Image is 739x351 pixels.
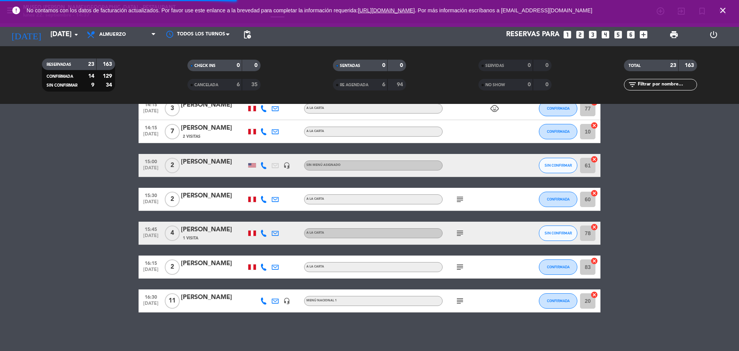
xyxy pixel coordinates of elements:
strong: 0 [528,63,531,68]
strong: 35 [251,82,259,87]
span: 2 [165,158,180,173]
span: SIN CONFIRMAR [47,84,77,87]
span: 16:15 [141,258,161,267]
span: 15:00 [141,157,161,165]
span: Menú Nacional 1 [306,299,337,302]
span: NO SHOW [485,83,505,87]
span: CONFIRMADA [547,129,570,134]
button: CONFIRMADA [539,101,577,116]
div: LOG OUT [694,23,733,46]
span: RE AGENDADA [340,83,368,87]
span: 1 Visita [183,235,198,241]
span: SIN CONFIRMAR [545,163,572,167]
i: cancel [590,155,598,163]
div: [PERSON_NAME] [181,191,246,201]
button: CONFIRMADA [539,259,577,275]
span: CONFIRMADA [547,197,570,201]
button: SIN CONFIRMAR [539,158,577,173]
span: No contamos con los datos de facturación actualizados. Por favor use este enlance a la brevedad p... [27,7,592,13]
span: CHECK INS [194,64,216,68]
span: Reservas para [506,31,560,38]
i: subject [455,296,465,306]
strong: 0 [237,63,240,68]
strong: 163 [685,63,696,68]
span: 16:30 [141,292,161,301]
span: A la Carta [306,265,324,268]
i: cancel [590,189,598,197]
span: print [669,30,679,39]
span: CONFIRMADA [547,265,570,269]
i: power_settings_new [709,30,718,39]
span: CONFIRMADA [547,299,570,303]
span: SERVIDAS [485,64,504,68]
i: looks_6 [626,30,636,40]
i: error [12,6,21,15]
span: 7 [165,124,180,139]
i: looks_5 [613,30,623,40]
span: [DATE] [141,165,161,174]
strong: 23 [88,62,94,67]
a: [URL][DOMAIN_NAME] [358,7,415,13]
span: [DATE] [141,233,161,242]
button: CONFIRMADA [539,124,577,139]
span: 4 [165,226,180,241]
i: [DATE] [6,26,47,43]
div: [PERSON_NAME] [181,123,246,133]
strong: 6 [237,82,240,87]
span: Sin menú asignado [306,164,341,167]
i: headset_mic [283,298,290,304]
span: CANCELADA [194,83,218,87]
span: SIN CONFIRMAR [545,231,572,235]
i: filter_list [628,80,637,89]
span: 14:15 [141,123,161,132]
i: cancel [590,122,598,129]
span: CONFIRMADA [547,106,570,110]
span: Almuerzo [99,32,126,37]
div: [PERSON_NAME] [181,259,246,269]
strong: 0 [545,63,550,68]
div: [PERSON_NAME] [181,292,246,303]
div: [PERSON_NAME] [181,100,246,110]
span: RESERVADAS [47,63,71,67]
i: headset_mic [283,162,290,169]
a: . Por más información escríbanos a [EMAIL_ADDRESS][DOMAIN_NAME] [415,7,592,13]
strong: 163 [103,62,114,67]
i: subject [455,262,465,272]
strong: 6 [382,82,385,87]
span: 11 [165,293,180,309]
span: [DATE] [141,267,161,276]
span: 15:45 [141,224,161,233]
div: [PERSON_NAME] [181,157,246,167]
strong: 129 [103,74,114,79]
span: 3 [165,101,180,116]
span: 2 [165,192,180,207]
strong: 94 [397,82,405,87]
span: 15:30 [141,191,161,199]
i: cancel [590,223,598,231]
i: cancel [590,291,598,299]
span: 2 Visitas [183,134,201,140]
span: [DATE] [141,199,161,208]
i: arrow_drop_down [72,30,81,39]
i: subject [455,229,465,238]
span: [DATE] [141,301,161,310]
i: looks_3 [588,30,598,40]
i: close [718,6,727,15]
i: looks_4 [600,30,610,40]
span: A la Carta [306,107,324,110]
span: A la Carta [306,130,324,133]
strong: 0 [254,63,259,68]
span: 2 [165,259,180,275]
button: SIN CONFIRMAR [539,226,577,241]
strong: 14 [88,74,94,79]
i: add_box [639,30,649,40]
strong: 0 [400,63,405,68]
i: subject [455,195,465,204]
button: CONFIRMADA [539,192,577,207]
input: Filtrar por nombre... [637,80,697,89]
span: pending_actions [242,30,252,39]
i: looks_one [562,30,572,40]
span: 14:15 [141,100,161,109]
strong: 9 [91,82,94,88]
i: looks_two [575,30,585,40]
